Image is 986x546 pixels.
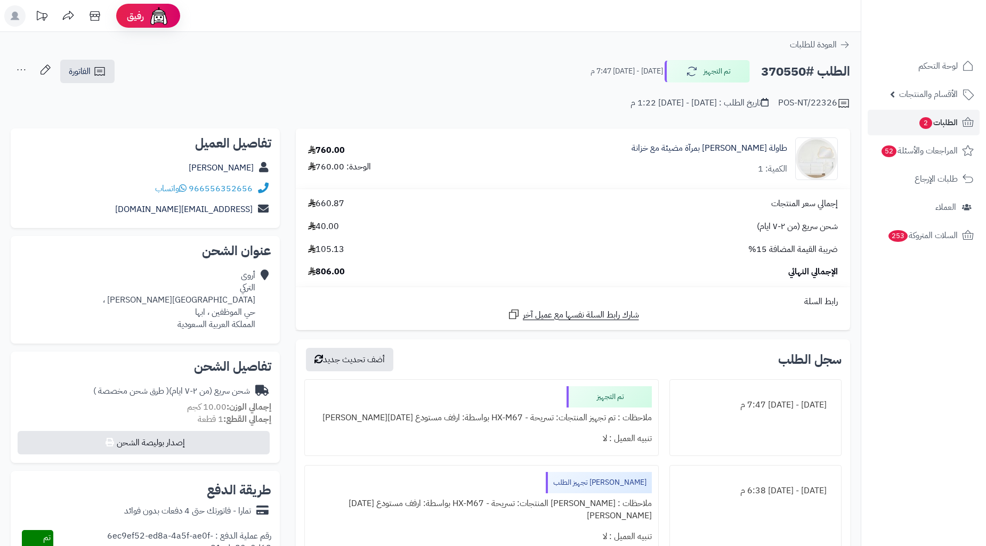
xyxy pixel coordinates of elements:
img: logo-2.png [914,30,976,52]
a: لوحة التحكم [868,53,980,79]
a: الفاتورة [60,60,115,83]
div: الكمية: 1 [758,163,787,175]
div: [DATE] - [DATE] 7:47 م [676,395,835,415]
a: تحديثات المنصة [28,5,55,29]
button: تم التجهيز [665,60,750,83]
img: ai-face.png [148,5,169,27]
div: رابط السلة [300,296,846,308]
a: [EMAIL_ADDRESS][DOMAIN_NAME] [115,203,253,216]
span: الأقسام والمنتجات [899,87,958,102]
span: 660.87 [308,198,344,210]
div: تنبيه العميل : لا [311,428,652,449]
div: تم التجهيز [567,386,652,408]
div: ملاحظات : [PERSON_NAME] المنتجات: تسريحة - HX-M67 بواسطة: ارفف مستودع [DATE][PERSON_NAME] [311,493,652,526]
span: طلبات الإرجاع [915,172,958,186]
a: العودة للطلبات [790,38,850,51]
a: العملاء [868,194,980,220]
h2: طريقة الدفع [207,484,271,496]
a: الطلبات2 [868,110,980,135]
div: الوحدة: 760.00 [308,161,371,173]
h2: تفاصيل العميل [19,137,271,150]
span: ضريبة القيمة المضافة 15% [748,243,838,256]
h3: سجل الطلب [778,353,842,366]
span: 253 [888,230,908,242]
span: لوحة التحكم [918,59,958,74]
span: شحن سريع (من ٢-٧ ايام) [757,221,838,233]
button: أضف تحديث جديد [306,348,393,371]
span: 105.13 [308,243,344,256]
a: طلبات الإرجاع [868,166,980,192]
button: إصدار بوليصة الشحن [18,431,270,454]
a: المراجعات والأسئلة52 [868,138,980,164]
strong: إجمالي الوزن: [227,401,271,413]
a: واتساب [155,182,187,195]
span: العملاء [935,200,956,215]
a: شارك رابط السلة نفسها مع عميل آخر [507,308,639,321]
small: [DATE] - [DATE] 7:47 م [591,66,663,77]
a: 966556352656 [189,182,253,195]
span: 52 [882,145,896,157]
div: ملاحظات : تم تجهيز المنتجات: تسريحة - HX-M67 بواسطة: ارفف مستودع [DATE][PERSON_NAME] [311,408,652,428]
h2: عنوان الشحن [19,245,271,257]
div: تاريخ الطلب : [DATE] - [DATE] 1:22 م [631,97,769,109]
small: 10.00 كجم [187,401,271,413]
img: 1753514452-1-90x90.jpg [796,137,837,180]
span: المراجعات والأسئلة [880,143,958,158]
div: تمارا - فاتورتك حتى 4 دفعات بدون فوائد [124,505,251,517]
span: 2 [919,117,932,129]
span: 40.00 [308,221,339,233]
a: السلات المتروكة253 [868,223,980,248]
div: [DATE] - [DATE] 6:38 م [676,480,835,501]
strong: إجمالي القطع: [223,413,271,426]
div: POS-NT/22326 [778,97,850,110]
span: رفيق [127,10,144,22]
a: طاولة [PERSON_NAME] بمرآة مضيئة مع خزانة [632,142,787,154]
div: [PERSON_NAME] تجهيز الطلب [546,472,652,493]
span: الفاتورة [69,65,91,78]
h2: تفاصيل الشحن [19,360,271,373]
span: إجمالي سعر المنتجات [771,198,838,210]
div: شحن سريع (من ٢-٧ ايام) [93,385,250,397]
span: الطلبات [918,115,958,130]
span: العودة للطلبات [790,38,837,51]
span: 806.00 [308,266,345,278]
small: 1 قطعة [198,413,271,426]
div: 760.00 [308,144,345,157]
span: شارك رابط السلة نفسها مع عميل آخر [523,309,639,321]
h2: الطلب #370550 [761,61,850,83]
a: [PERSON_NAME] [189,161,254,174]
div: أروى التركي [GEOGRAPHIC_DATA][PERSON_NAME] ، حي الموظفين ، ابها المملكة العربية السعودية [103,270,255,330]
span: الإجمالي النهائي [788,266,838,278]
span: السلات المتروكة [887,228,958,243]
span: ( طرق شحن مخصصة ) [93,385,169,397]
